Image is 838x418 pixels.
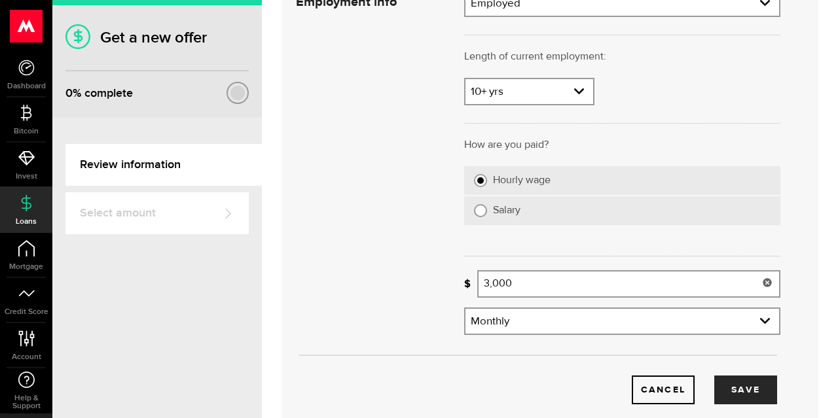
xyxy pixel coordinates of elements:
[474,204,487,217] input: Salary
[474,174,487,187] input: Hourly wage
[65,192,249,234] a: Select amount
[464,137,780,153] p: How are you paid?
[465,309,779,334] a: expand select
[632,375,695,404] button: Cancel
[65,86,73,100] span: 0
[65,82,133,105] div: % complete
[65,28,249,47] h1: Get a new offer
[465,79,593,104] a: expand select
[10,5,50,44] button: Open LiveChat chat widget
[493,174,771,187] label: Hourly wage
[65,144,262,186] a: Review information
[493,204,771,217] label: Salary
[714,375,777,404] button: Save
[464,49,780,65] p: Length of current employment:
